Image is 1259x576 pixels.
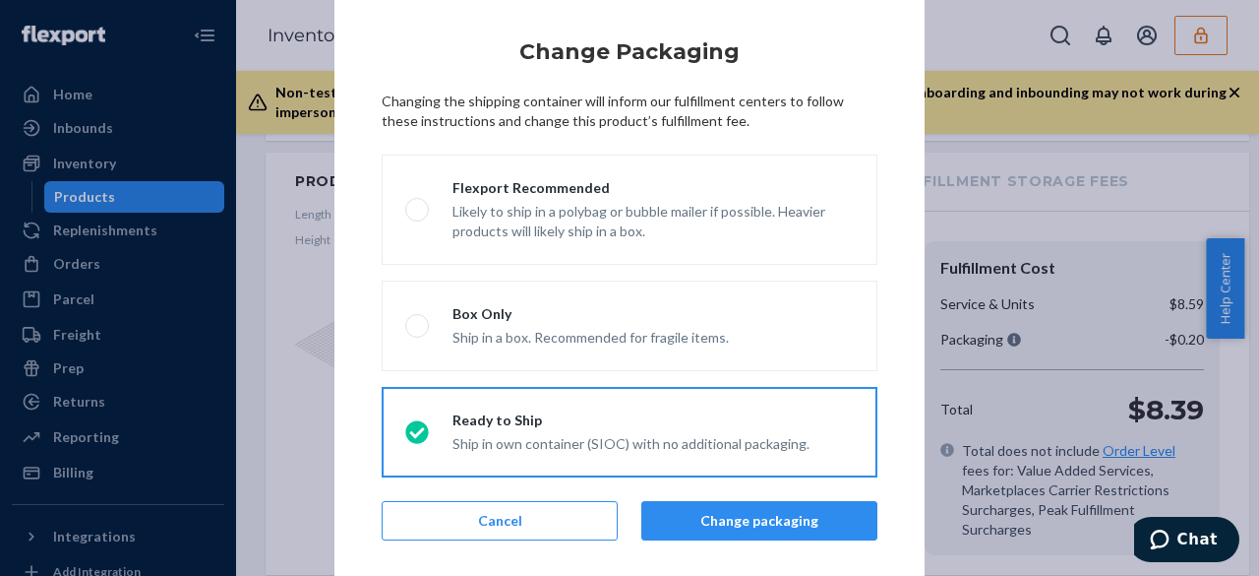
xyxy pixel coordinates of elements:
div: Likely to ship in a polybag or bubble mailer if possible. Heavier products will likely ship in a ... [452,198,854,241]
div: Ship in own container (SIOC) with no additional packaging. [452,430,809,454]
div: Box Only [452,304,729,324]
iframe: Opens a widget where you can chat to one of our agents [1134,517,1239,566]
h2: Change Packaging [382,36,877,68]
button: Change packaging [641,501,877,541]
div: Flexport Recommended [452,178,854,198]
div: Ship in a box. Recommended for fragile items. [452,324,729,348]
button: Cancel [382,501,618,541]
p: Changing the shipping container will inform our fulfillment centers to follow these instructions ... [382,92,877,131]
div: Ready to Ship [452,411,809,430]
